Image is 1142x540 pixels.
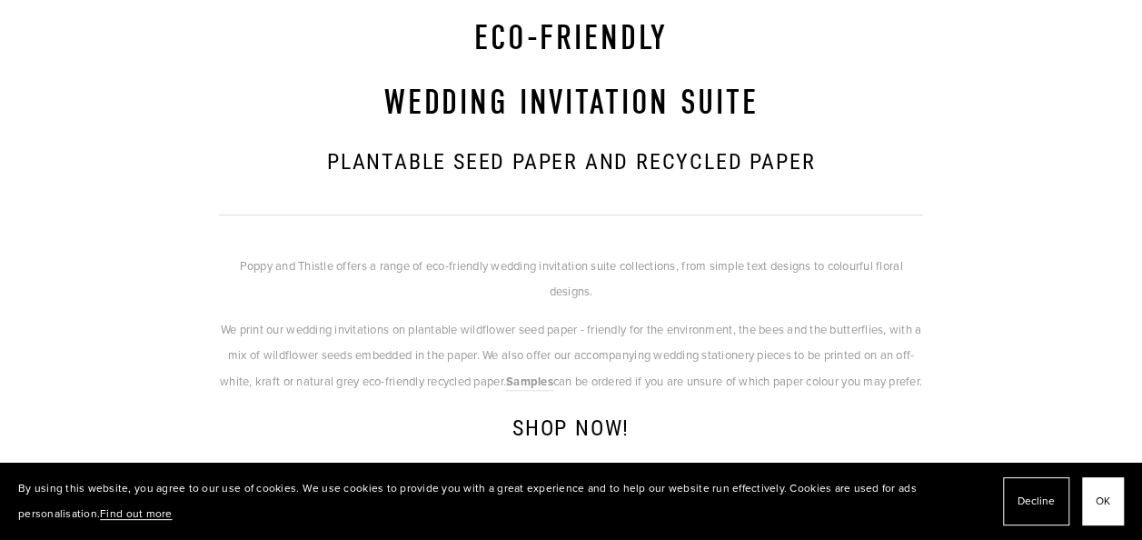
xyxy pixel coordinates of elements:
p: Poppy and Thistle offers a range of eco-friendly wedding invitation suite collections, from simpl... [219,253,922,305]
h1: Wedding invitation suite [219,83,922,125]
strong: Samples [506,373,553,390]
span: OK [1096,488,1110,515]
p: By using this website, you agree to our use of cookies. We use cookies to provide you with a grea... [18,475,985,527]
button: OK [1082,477,1124,525]
button: Decline [1003,477,1069,525]
a: Find out more [100,505,172,521]
p: We print our wedding invitations on plantable wildflower seed paper - friendly for the environmen... [219,316,922,395]
a: Samples [506,373,553,391]
h2: SHOP NOW! [219,414,922,445]
h1: eco-friendly [219,18,922,60]
h2: PLantable seed paper and recycled paper [219,147,922,178]
span: Decline [1018,488,1055,515]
